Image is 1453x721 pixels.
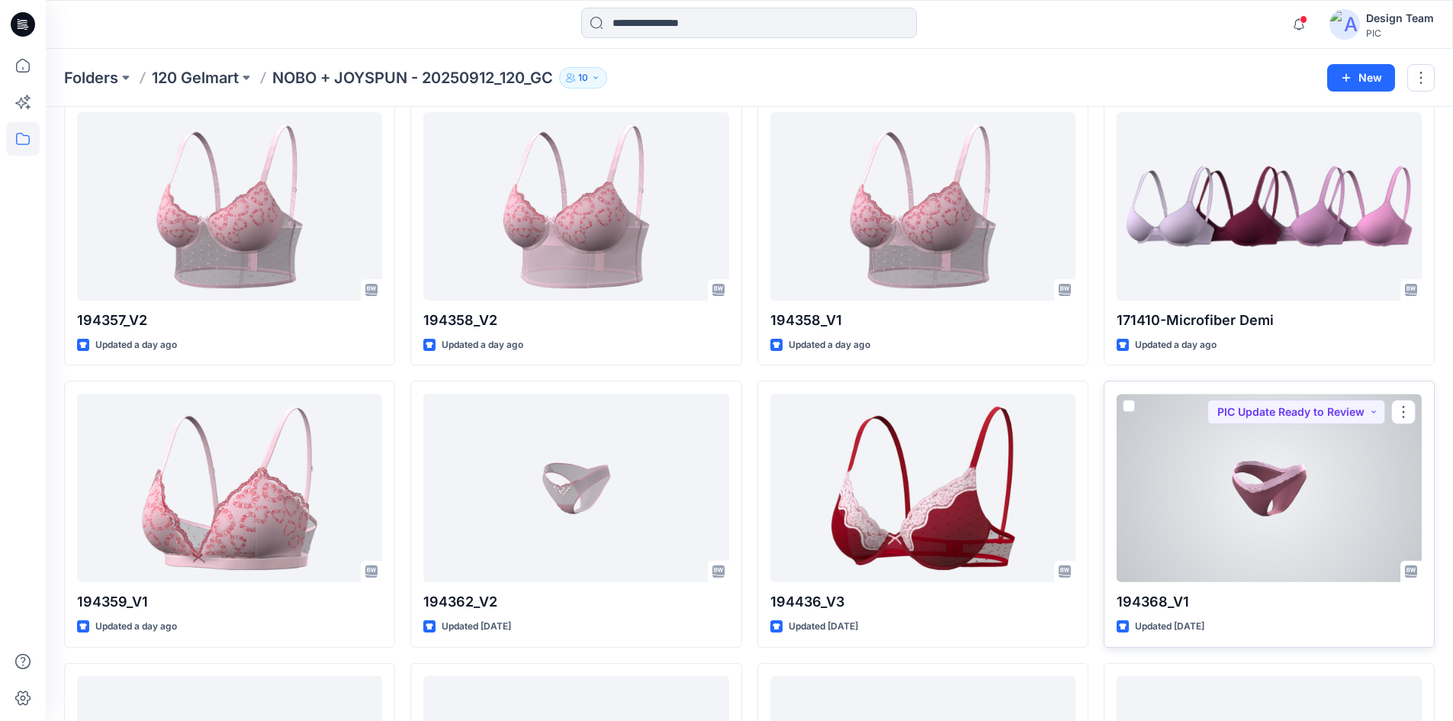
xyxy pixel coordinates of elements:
a: 194368_V1 [1117,394,1422,582]
button: New [1327,64,1395,92]
p: 10 [578,69,588,86]
a: Folders [64,67,118,89]
p: Updated a day ago [95,337,177,353]
a: 171410-Microfiber Demi [1117,112,1422,301]
p: 194368_V1 [1117,591,1422,613]
p: Updated a day ago [1135,337,1217,353]
p: NOBO + JOYSPUN - 20250912_120_GC [272,67,553,89]
p: Updated [DATE] [442,619,511,635]
a: 194362_V2 [423,394,728,582]
a: 194357_V2 [77,112,382,301]
p: 194357_V2 [77,310,382,331]
a: 194359_V1 [77,394,382,582]
p: Updated a day ago [442,337,523,353]
p: Updated [DATE] [789,619,858,635]
p: 194358_V1 [770,310,1075,331]
a: 194358_V2 [423,112,728,301]
p: Updated a day ago [95,619,177,635]
p: 194362_V2 [423,591,728,613]
p: 171410-Microfiber Demi [1117,310,1422,331]
a: 120 Gelmart [152,67,239,89]
p: 194436_V3 [770,591,1075,613]
p: 194359_V1 [77,591,382,613]
button: 10 [559,67,607,89]
a: 194358_V1 [770,112,1075,301]
p: 194358_V2 [423,310,728,331]
div: Design Team [1366,9,1434,27]
p: Updated a day ago [789,337,870,353]
img: avatar [1329,9,1360,40]
a: 194436_V3 [770,394,1075,582]
div: PIC [1366,27,1434,39]
p: Updated [DATE] [1135,619,1204,635]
